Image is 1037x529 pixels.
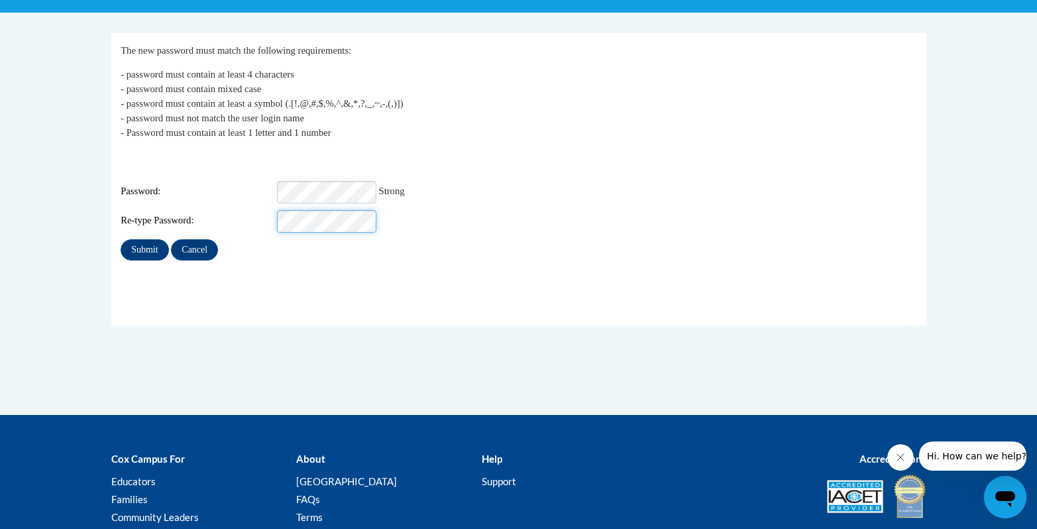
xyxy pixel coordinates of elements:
span: Re-type Password: [121,213,274,228]
a: Educators [111,475,156,487]
b: Accreditations [859,453,926,465]
span: - password must contain at least 4 characters - password must contain mixed case - password must ... [121,69,403,138]
input: Cancel [171,239,218,261]
input: Submit [121,239,168,261]
span: Strong [379,186,405,196]
a: Terms [296,511,323,523]
span: Password: [121,184,274,199]
b: About [296,453,325,465]
iframe: Button to launch messaging window [984,476,1026,518]
a: [GEOGRAPHIC_DATA] [296,475,397,487]
img: Accredited IACET® Provider [827,480,883,513]
a: Families [111,493,148,505]
a: Community Leaders [111,511,199,523]
iframe: Message from company [919,441,1026,471]
span: The new password must match the following requirements: [121,45,351,56]
a: Support [482,475,516,487]
img: IDA® Accredited [893,473,926,520]
b: Cox Campus For [111,453,185,465]
a: FAQs [296,493,320,505]
iframe: Close message [887,444,914,471]
b: Help [482,453,502,465]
